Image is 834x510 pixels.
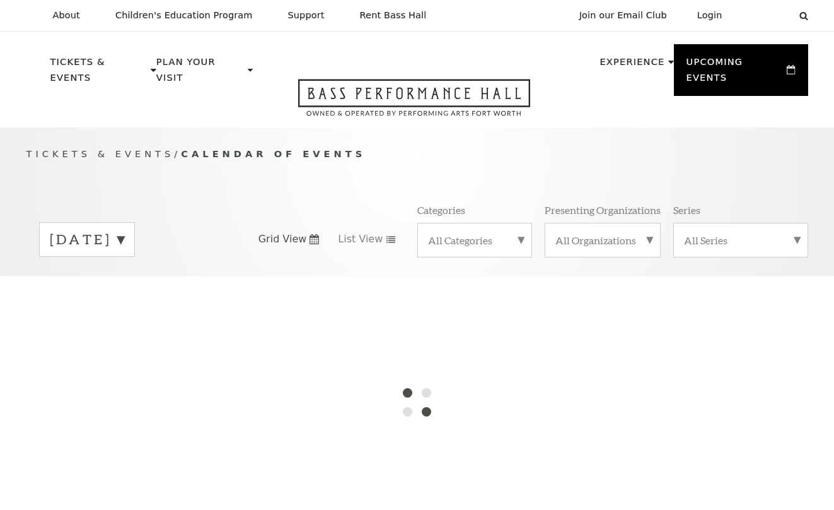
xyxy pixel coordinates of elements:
p: Children's Education Program [115,10,253,21]
label: All Categories [428,234,521,247]
label: [DATE] [50,230,124,249]
p: Presenting Organizations [545,203,661,216]
span: Calendar of Events [181,148,366,159]
span: List View [338,232,383,246]
p: Experience [599,54,664,77]
p: Plan Your Visit [156,54,245,93]
label: All Series [684,234,797,247]
p: About [53,10,80,21]
p: Upcoming Events [686,54,784,93]
p: / [26,146,808,162]
p: Rent Bass Hall [360,10,427,21]
p: Series [673,203,700,216]
p: Support [288,10,325,21]
span: Tickets & Events [26,148,175,159]
p: Tickets & Events [50,54,148,93]
label: All Organizations [555,234,650,247]
select: Select: [743,9,787,21]
p: Categories [417,203,465,216]
span: Grid View [258,232,307,246]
